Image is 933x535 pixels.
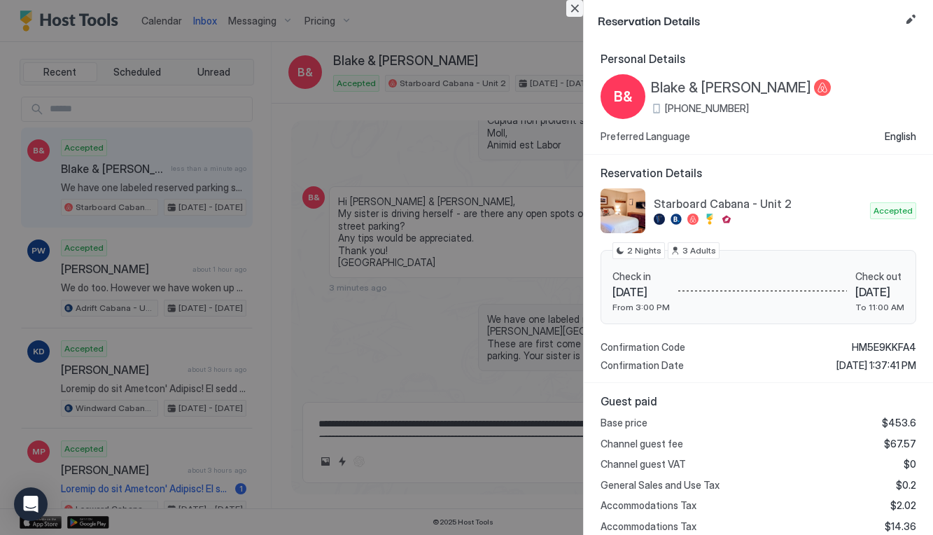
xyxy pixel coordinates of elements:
span: Reservation Details [598,11,899,29]
span: Channel guest fee [601,438,683,450]
span: HM5E9KKFA4 [852,341,916,354]
span: [PHONE_NUMBER] [665,102,749,115]
span: 2 Nights [627,244,661,257]
button: Edit reservation [902,11,919,28]
span: Guest paid [601,394,916,408]
span: Personal Details [601,52,916,66]
span: To 11:00 AM [855,302,904,312]
div: Open Intercom Messenger [14,487,48,521]
span: $0 [904,458,916,471]
span: From 3:00 PM [612,302,670,312]
span: English [885,130,916,143]
span: Confirmation Date [601,359,684,372]
span: Base price [601,417,647,429]
span: $0.2 [896,479,916,492]
span: $2.02 [890,499,916,512]
span: Accommodations Tax [601,499,696,512]
span: B& [614,86,632,107]
span: 3 Adults [682,244,716,257]
div: listing image [601,188,645,233]
span: Confirmation Code [601,341,685,354]
span: $453.6 [882,417,916,429]
span: Check out [855,270,904,283]
span: Preferred Language [601,130,690,143]
span: Starboard Cabana - Unit 2 [654,197,864,211]
span: Blake & [PERSON_NAME] [651,79,811,97]
span: General Sales and Use Tax [601,479,720,492]
span: Accepted [874,204,913,217]
span: $67.57 [884,438,916,450]
span: Accommodations Tax [601,520,696,533]
span: [DATE] 1:37:41 PM [836,359,916,372]
span: Channel guest VAT [601,458,686,471]
span: [DATE] [612,285,670,299]
span: Reservation Details [601,166,916,180]
span: [DATE] [855,285,904,299]
span: Check in [612,270,670,283]
span: $14.36 [885,520,916,533]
